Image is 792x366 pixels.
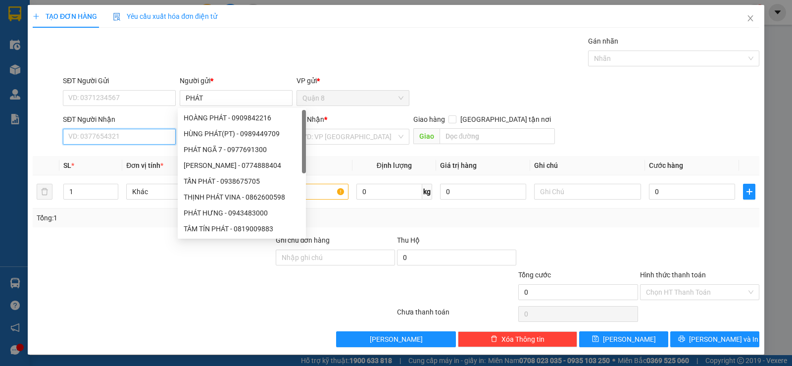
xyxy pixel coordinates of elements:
[184,192,300,203] div: THỊNH PHÁT VINA - 0862600598
[178,126,306,142] div: HÙNG PHÁT(PT) - 0989449709
[63,114,176,125] div: SĐT Người Nhận
[113,12,217,20] span: Yêu cầu xuất hóa đơn điện tử
[297,115,324,123] span: VP Nhận
[178,110,306,126] div: HOÀNG PHÁT - 0909842216
[276,236,330,244] label: Ghi chú đơn hàng
[180,75,293,86] div: Người gửi
[63,161,71,169] span: SL
[579,331,668,347] button: save[PERSON_NAME]
[592,335,599,343] span: save
[689,334,758,345] span: [PERSON_NAME] và In
[178,173,306,189] div: TẤN PHÁT - 0938675705
[178,205,306,221] div: PHÁT HƯNG - 0943483000
[678,335,685,343] span: printer
[184,128,300,139] div: HÙNG PHÁT(PT) - 0989449709
[184,112,300,123] div: HOÀNG PHÁT - 0909842216
[37,212,306,223] div: Tổng: 1
[396,307,517,324] div: Chưa thanh toán
[440,161,477,169] span: Giá trị hàng
[184,144,300,155] div: PHÁT NGÃ 7 - 0977691300
[501,334,544,345] span: Xóa Thông tin
[33,12,97,20] span: TẠO ĐƠN HÀNG
[518,271,551,279] span: Tổng cước
[670,331,759,347] button: printer[PERSON_NAME] và In
[33,13,40,20] span: plus
[377,161,412,169] span: Định lượng
[178,157,306,173] div: LÝ GIA PHÁT - 0774888404
[297,75,409,86] div: VP gửi
[63,75,176,86] div: SĐT Người Gửi
[5,53,68,64] li: VP Quận 8
[5,5,144,42] li: Vĩnh Thành (Sóc Trăng)
[649,161,683,169] span: Cước hàng
[440,128,555,144] input: Dọc đường
[422,184,432,200] span: kg
[126,161,163,169] span: Đơn vị tính
[370,334,423,345] span: [PERSON_NAME]
[184,208,300,218] div: PHÁT HƯNG - 0943483000
[113,13,121,21] img: icon
[413,115,445,123] span: Giao hàng
[603,334,656,345] span: [PERSON_NAME]
[440,184,526,200] input: 0
[458,331,577,347] button: deleteXóa Thông tin
[184,176,300,187] div: TẤN PHÁT - 0938675705
[5,5,40,40] img: logo.jpg
[743,188,755,196] span: plus
[588,37,618,45] label: Gán nhãn
[746,14,754,22] span: close
[456,114,555,125] span: [GEOGRAPHIC_DATA] tận nơi
[68,53,132,64] li: VP Sóc Trăng
[640,271,706,279] label: Hình thức thanh toán
[178,189,306,205] div: THỊNH PHÁT VINA - 0862600598
[37,184,52,200] button: delete
[184,223,300,234] div: TÂM TÍN PHÁT - 0819009883
[178,142,306,157] div: PHÁT NGÃ 7 - 0977691300
[5,66,12,73] span: environment
[743,184,755,200] button: plus
[132,184,227,199] span: Khác
[302,91,403,105] span: Quận 8
[737,5,764,33] button: Close
[68,66,75,73] span: environment
[491,335,497,343] span: delete
[184,160,300,171] div: [PERSON_NAME] - 0774888404
[413,128,440,144] span: Giao
[397,236,420,244] span: Thu Hộ
[276,250,395,265] input: Ghi chú đơn hàng
[336,331,455,347] button: [PERSON_NAME]
[530,156,645,175] th: Ghi chú
[178,221,306,237] div: TÂM TÍN PHÁT - 0819009883
[534,184,641,200] input: Ghi Chú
